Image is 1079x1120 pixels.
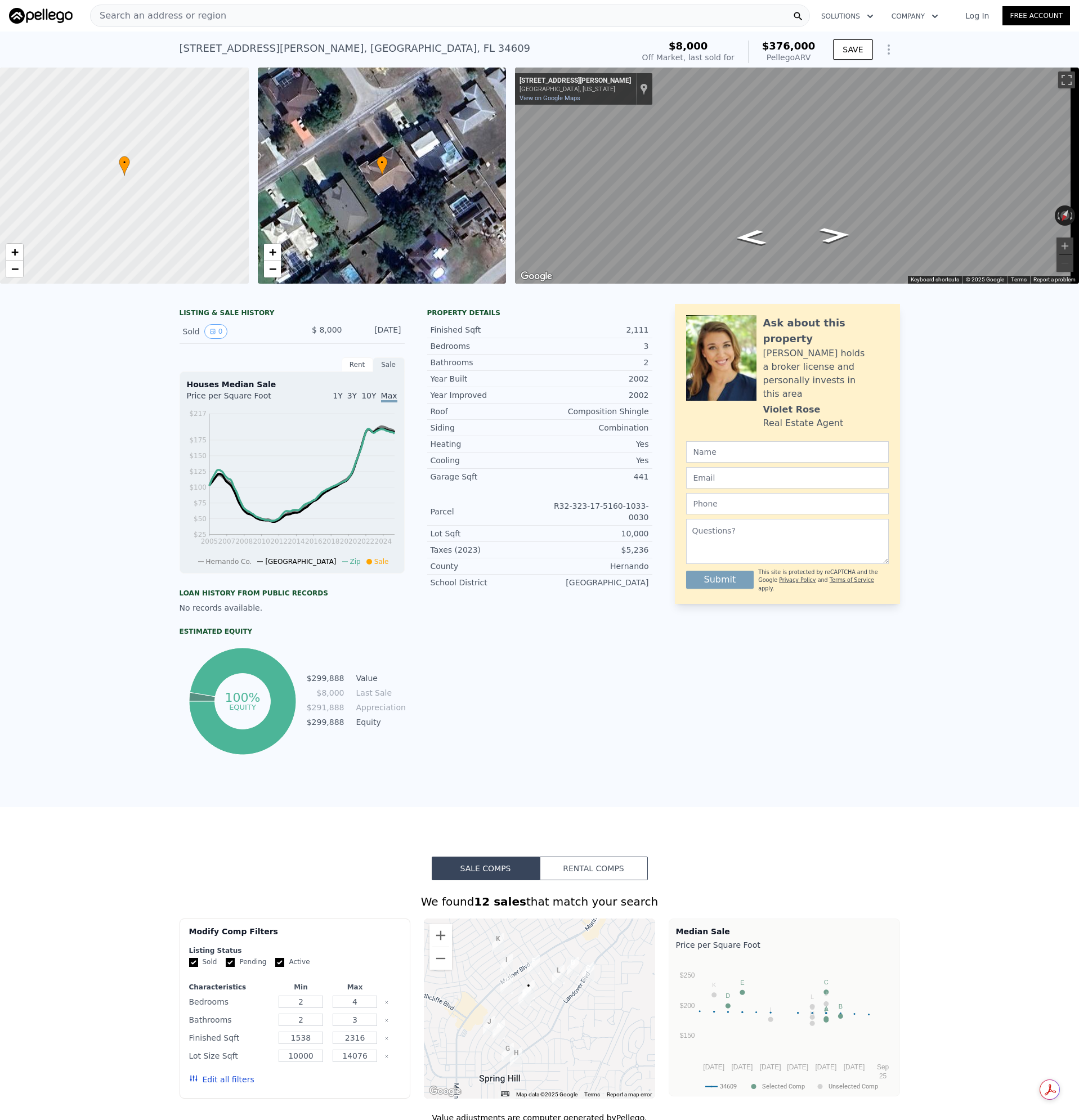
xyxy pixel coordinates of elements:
[354,701,405,714] td: Appreciation
[540,373,649,384] div: 2002
[763,403,821,416] div: Violet Rose
[189,483,207,491] tspan: $100
[640,83,648,95] a: Show location on map
[339,537,357,545] tspan: 2020
[686,441,889,463] input: Name
[720,1083,737,1090] text: 34609
[381,391,397,402] span: Max
[779,577,816,583] a: Privacy Policy
[187,390,292,408] div: Price per Square Foot
[384,1000,389,1005] button: Clear
[377,158,388,168] span: •
[180,602,405,613] div: No records available.
[726,992,730,999] text: D
[431,544,540,555] div: Taxes (2023)
[189,436,207,444] tspan: $175
[183,324,283,339] div: Sold
[91,9,226,23] span: Search an address or region
[642,52,735,63] div: Off Market, last sold for
[515,68,1079,284] div: Street View
[11,245,19,259] span: +
[347,391,357,400] span: 3Y
[9,8,73,24] img: Pellego
[540,357,649,368] div: 2
[206,558,252,566] span: Hernando Co.
[377,156,388,176] div: •
[431,528,540,539] div: Lot Sqft
[520,95,580,102] a: View on Google Maps
[180,308,405,320] div: LISTING & SALE HISTORY
[229,702,256,711] tspan: equity
[518,269,555,284] img: Google
[510,1047,522,1067] div: 11310 Palomar St
[522,980,535,999] div: 4324 Montano Ave
[876,1063,889,1071] text: Sep
[431,389,540,401] div: Year Improved
[431,406,540,417] div: Roof
[883,6,947,26] button: Company
[189,957,217,967] label: Sold
[189,410,207,418] tspan: $217
[187,379,397,390] div: Houses Median Sale
[384,1036,389,1041] button: Clear
[758,568,888,593] div: This site is protected by reCAPTCHA and the Google and apply.
[679,1002,695,1010] text: $200
[763,315,889,347] div: Ask about this property
[432,857,540,880] button: Sale Comps
[540,438,649,450] div: Yes
[1056,205,1074,227] button: Reset the view
[723,226,780,249] path: Go Northeast, Montano Ave
[429,947,452,970] button: Zoom out
[540,577,649,588] div: [GEOGRAPHIC_DATA]
[268,245,276,259] span: +
[373,357,405,372] div: Sale
[520,86,631,93] div: [GEOGRAPHIC_DATA], [US_STATE]
[333,391,342,400] span: 1Y
[552,965,565,984] div: 12066 Cavern Rd
[474,895,526,908] strong: 12 sales
[1069,205,1076,226] button: Rotate clockwise
[762,52,816,63] div: Pellego ARV
[306,716,345,728] td: $299,888
[119,156,130,176] div: •
[189,994,272,1010] div: Bedrooms
[763,416,844,430] div: Real Estate Agent
[431,373,540,384] div: Year Built
[483,1016,495,1035] div: 4061 Montano Ave
[275,958,284,967] input: Active
[518,987,531,1006] div: 11380 Patch St
[431,471,540,482] div: Garage Sqft
[189,468,207,476] tspan: $125
[500,954,513,973] div: 4372 Odin St
[711,982,716,988] text: K
[843,1063,865,1071] text: [DATE]
[501,1091,509,1096] button: Keyboard shortcuts
[825,991,828,997] text: J
[431,506,540,517] div: Parcel
[431,455,540,466] div: Cooling
[11,262,19,276] span: −
[686,493,889,514] input: Phone
[676,926,893,937] div: Median Sale
[270,537,288,545] tspan: 2012
[838,1003,842,1010] text: B
[812,6,883,26] button: Solutions
[431,438,540,450] div: Heating
[431,357,540,368] div: Bathrooms
[357,537,374,545] tspan: 2022
[676,953,893,1094] svg: A chart.
[584,1091,600,1097] a: Terms (opens in new tab)
[306,701,345,714] td: $291,888
[218,537,235,545] tspan: 2007
[6,244,23,261] a: Zoom in
[540,406,649,417] div: Composition Shingle
[686,467,889,489] input: Email
[540,471,649,482] div: 441
[350,558,361,566] span: Zip
[815,1063,836,1071] text: [DATE]
[189,1048,272,1064] div: Lot Size Sqft
[306,687,345,699] td: $8,000
[679,1032,695,1040] text: $150
[527,955,540,974] div: 4615 Elwood Rd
